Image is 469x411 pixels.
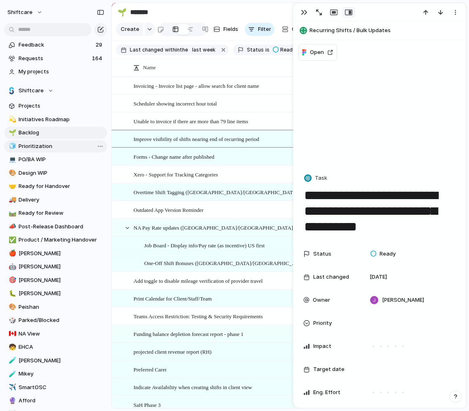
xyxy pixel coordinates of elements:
span: SaH Phase 3 [134,400,161,409]
button: Group [278,23,312,36]
span: Ready [280,46,295,54]
span: Parked/Blocked [19,316,104,324]
span: Ready for Handover [19,182,104,190]
button: 🌱 [7,129,16,137]
button: Filter [245,23,274,36]
span: Xero - Support for Tracking Categories [134,169,218,179]
span: Open [310,48,324,56]
a: 🛤️Ready for Review [4,207,107,219]
span: Backlog [19,129,104,137]
button: 🧪 [7,370,16,378]
span: Outdated App Version Reminder [134,205,204,214]
div: 🔮 [9,396,14,406]
a: 🎯[PERSON_NAME] [4,274,107,287]
div: 🧪 [9,356,14,365]
a: 🧪Mikey [4,368,107,380]
a: 🎲Parked/Blocked [4,314,107,326]
span: shiftcare [7,8,33,16]
span: Last changed [313,273,349,281]
span: Impact [313,342,331,350]
span: 29 [96,41,104,49]
span: Mikey [19,370,104,378]
a: 🧒EHCA [4,341,107,353]
button: Ready [270,45,300,54]
a: 💻PO/BA WIP [4,153,107,166]
div: 🎨Peishan [4,301,107,313]
span: SmartOSC [19,383,104,392]
span: Scheduler showing incorrect hour total [134,99,217,108]
div: 🎲 [9,316,14,325]
button: 💫 [7,115,16,124]
button: withinthe [163,45,190,54]
div: 🍎 [9,249,14,258]
a: 🎨Design WIP [4,167,107,179]
button: Fields [210,23,242,36]
div: 📣 [9,222,14,231]
button: 🤖 [7,263,16,271]
button: 🌱 [115,6,129,19]
span: Afford [19,397,104,405]
div: 💻 [9,155,14,164]
span: Fields [223,25,238,33]
button: 🧊 [7,142,16,150]
div: 🎨 [9,168,14,178]
span: Job Board - Display info/Pay rate (as incentive) US first [144,240,265,250]
span: Task [315,174,327,182]
button: ✈️ [7,383,16,392]
span: Overtime Shift Tagging ([GEOGRAPHIC_DATA]/[GEOGRAPHIC_DATA]) [134,187,299,197]
span: Funding balance depletion forecast report - phase 1 [134,329,244,338]
span: [PERSON_NAME] [19,289,104,298]
button: Recurring Shifts / Bulk Updates [297,24,462,37]
button: 🚚 [7,196,16,204]
span: Create [121,25,139,33]
a: ✅Product / Marketing Handover [4,234,107,246]
span: One-Off Shift Bonuses ([GEOGRAPHIC_DATA]/[GEOGRAPHIC_DATA]) [144,258,299,268]
div: 🧪[PERSON_NAME] [4,355,107,367]
div: 🤝 [9,182,14,191]
a: 🔮Afford [4,395,107,407]
a: Feedback29 [4,39,107,51]
div: 🇨🇦NA View [4,328,107,340]
span: is [265,46,270,54]
span: PO/BA WIP [19,155,104,164]
a: 🚚Delivery [4,194,107,206]
span: Preferred Carer [134,364,166,374]
a: 🤝Ready for Handover [4,180,107,193]
button: 🐛 [7,289,16,298]
span: [PERSON_NAME] [19,276,104,284]
div: 🌱 [117,7,127,18]
div: 🧒 [9,343,14,352]
span: Prioritization [19,142,104,150]
button: is [264,45,271,54]
div: ✈️SmartOSC [4,381,107,394]
span: Priority [313,319,332,327]
a: 📣Post-Release Dashboard [4,221,107,233]
span: Group [292,25,308,33]
a: 💫Initiatives Roadmap [4,113,107,126]
button: 🎨 [7,303,16,311]
span: Last changed [130,46,163,54]
div: 🐛 [9,289,14,298]
button: 🔮 [7,397,16,405]
button: Task [303,172,330,184]
span: Projects [19,102,104,110]
span: Status [247,46,264,54]
div: 🇨🇦 [9,329,14,338]
div: 🚚 [9,195,14,204]
span: last week [192,46,216,54]
button: Create [116,23,143,36]
span: Recurring Shifts / Bulk Updates [310,26,462,35]
span: Filter [258,25,271,33]
span: 164 [92,54,104,63]
span: Post-Release Dashboard [19,223,104,231]
span: My projects [19,68,104,76]
button: 📣 [7,223,16,231]
div: 🧊 [9,141,14,151]
button: 🇨🇦 [7,330,16,338]
a: 🍎[PERSON_NAME] [4,247,107,260]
